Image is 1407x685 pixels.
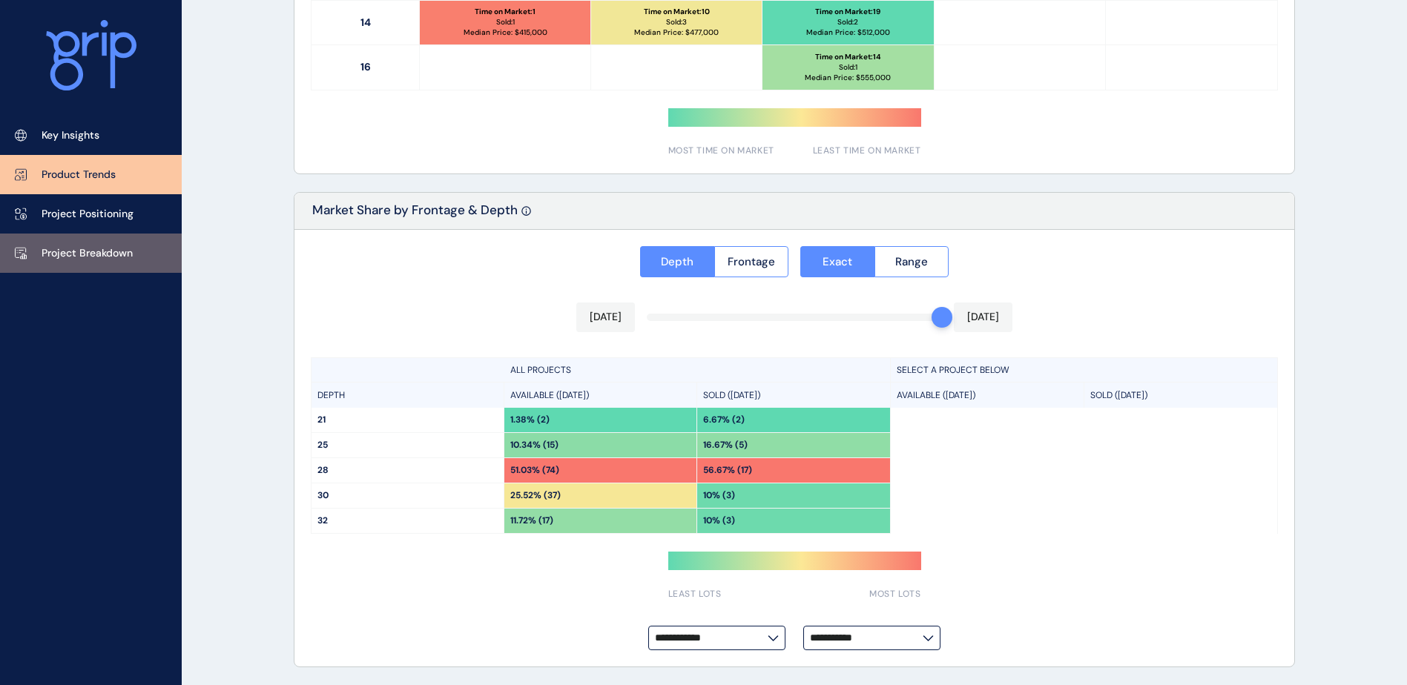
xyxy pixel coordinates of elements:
p: 10% (3) [703,489,735,502]
span: MOST LOTS [869,588,920,600]
p: 21 [317,414,498,426]
p: [DATE] [967,310,999,325]
span: LEAST TIME ON MARKET [813,145,921,157]
p: Project Breakdown [42,246,133,261]
button: Depth [640,246,714,277]
p: 28 [317,464,498,477]
p: Sold: 2 [837,17,858,27]
p: Time on Market : 1 [475,7,536,17]
p: Median Price: $ 555,000 [805,73,891,83]
span: Depth [661,254,693,269]
p: ALL PROJECTS [510,364,571,377]
p: AVAILABLE ([DATE]) [897,389,975,402]
p: 25 [317,439,498,451]
p: 25.52% (37) [510,489,561,502]
p: Median Price: $ 512,000 [806,27,890,38]
p: Time on Market : 10 [644,7,710,17]
p: 6.67% (2) [703,414,745,426]
p: Product Trends [42,168,116,182]
span: MOST TIME ON MARKET [668,145,774,157]
p: Sold: 1 [839,62,857,73]
p: 16 [312,45,420,90]
p: Project Positioning [42,207,134,222]
p: Median Price: $ 477,000 [634,27,719,38]
p: Median Price: $ 415,000 [464,27,547,38]
span: Frontage [728,254,775,269]
p: Sold: 1 [496,17,515,27]
p: 11.72% (17) [510,514,553,527]
span: Range [895,254,928,269]
button: Exact [800,246,874,277]
p: 16.67% (5) [703,439,748,451]
p: DEPTH [317,389,345,402]
p: Sold: 3 [666,17,687,27]
p: 10% (3) [703,514,735,527]
p: 14 [312,1,420,44]
p: Market Share by Frontage & Depth [312,202,518,229]
p: Time on Market : 14 [815,52,881,62]
p: 1.38% (2) [510,414,550,426]
p: AVAILABLE ([DATE]) [510,389,589,402]
span: LEAST LOTS [668,588,722,600]
p: 51.03% (74) [510,464,559,477]
button: Range [874,246,949,277]
p: 30 [317,489,498,502]
button: Frontage [714,246,789,277]
p: Time on Market : 19 [815,7,880,17]
p: [DATE] [590,310,622,325]
span: Exact [823,254,852,269]
p: SOLD ([DATE]) [703,389,760,402]
p: 10.34% (15) [510,439,558,451]
p: SOLD ([DATE]) [1090,389,1147,402]
p: Key Insights [42,128,99,143]
p: 32 [317,514,498,527]
p: SELECT A PROJECT BELOW [897,364,1009,377]
p: 56.67% (17) [703,464,752,477]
